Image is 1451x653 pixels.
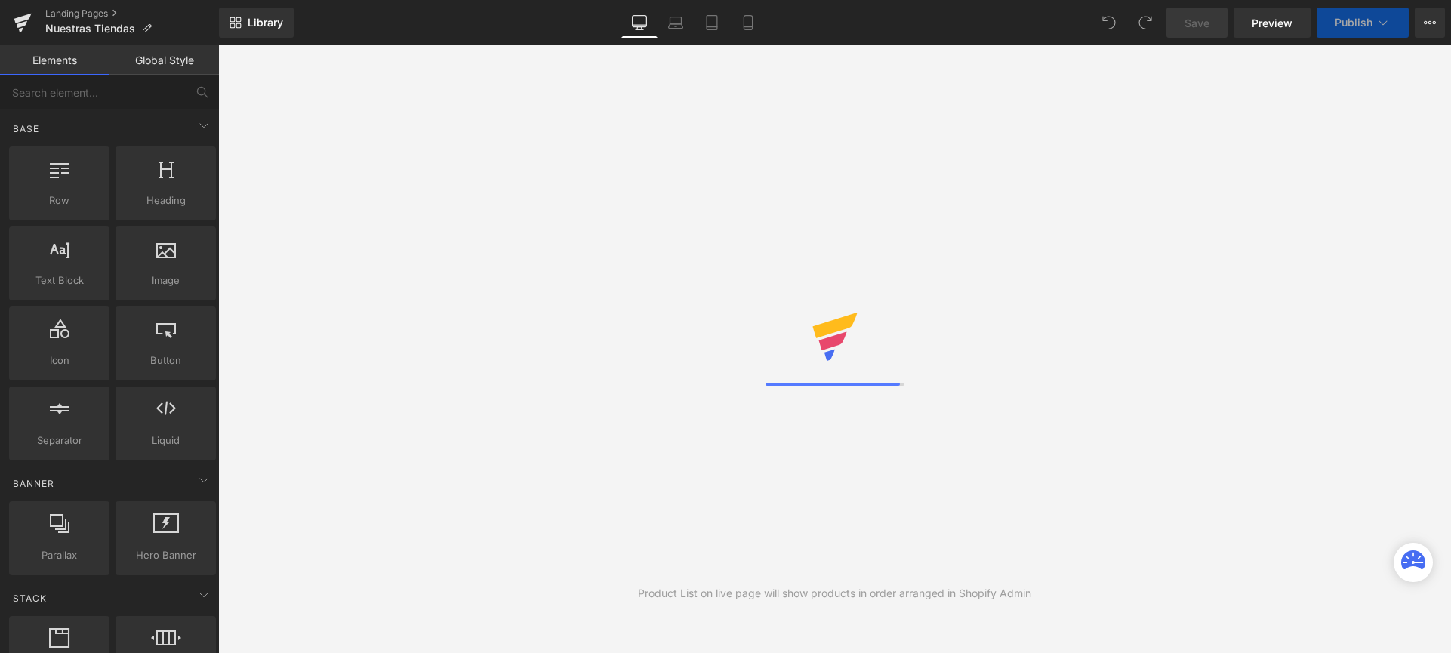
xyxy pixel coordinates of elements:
span: Image [120,273,211,288]
span: Button [120,353,211,368]
span: Save [1185,15,1209,31]
span: Parallax [14,547,105,563]
span: Separator [14,433,105,448]
span: Base [11,122,41,136]
button: More [1415,8,1445,38]
a: Preview [1234,8,1311,38]
a: Global Style [109,45,219,75]
span: Icon [14,353,105,368]
span: Publish [1335,17,1372,29]
span: Banner [11,476,56,491]
a: Laptop [658,8,694,38]
span: Library [248,16,283,29]
span: Hero Banner [120,547,211,563]
a: Tablet [694,8,730,38]
a: Landing Pages [45,8,219,20]
button: Redo [1130,8,1160,38]
a: Mobile [730,8,766,38]
button: Undo [1094,8,1124,38]
div: Product List on live page will show products in order arranged in Shopify Admin [638,585,1031,602]
span: Nuestras Tiendas [45,23,135,35]
span: Text Block [14,273,105,288]
span: Stack [11,591,48,605]
span: Preview [1252,15,1292,31]
span: Heading [120,193,211,208]
span: Row [14,193,105,208]
a: New Library [219,8,294,38]
button: Publish [1317,8,1409,38]
a: Desktop [621,8,658,38]
span: Liquid [120,433,211,448]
